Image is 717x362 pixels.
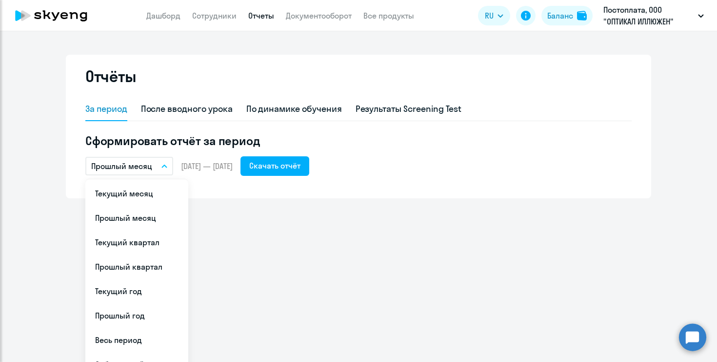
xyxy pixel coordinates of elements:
[85,157,173,175] button: Прошлый месяц
[181,161,233,171] span: [DATE] — [DATE]
[485,10,494,21] span: RU
[146,11,180,21] a: Дашборд
[598,4,709,27] button: Постоплата, ООО "ОПТИКАЛ ИЛЛЮЖЕН"
[577,11,587,21] img: balance
[541,6,593,25] button: Балансbalance
[356,103,462,115] div: Результаты Screening Test
[141,103,233,115] div: После вводного урока
[286,11,352,21] a: Документооборот
[240,156,309,176] button: Скачать отчёт
[192,11,237,21] a: Сотрудники
[246,103,342,115] div: По динамике обучения
[603,4,694,27] p: Постоплата, ООО "ОПТИКАЛ ИЛЛЮЖЕН"
[547,10,573,21] div: Баланс
[91,160,152,172] p: Прошлый месяц
[249,160,300,171] div: Скачать отчёт
[85,103,127,115] div: За период
[363,11,414,21] a: Все продукты
[478,6,510,25] button: RU
[85,133,632,149] h5: Сформировать отчёт за период
[85,66,136,86] h2: Отчёты
[248,11,274,21] a: Отчеты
